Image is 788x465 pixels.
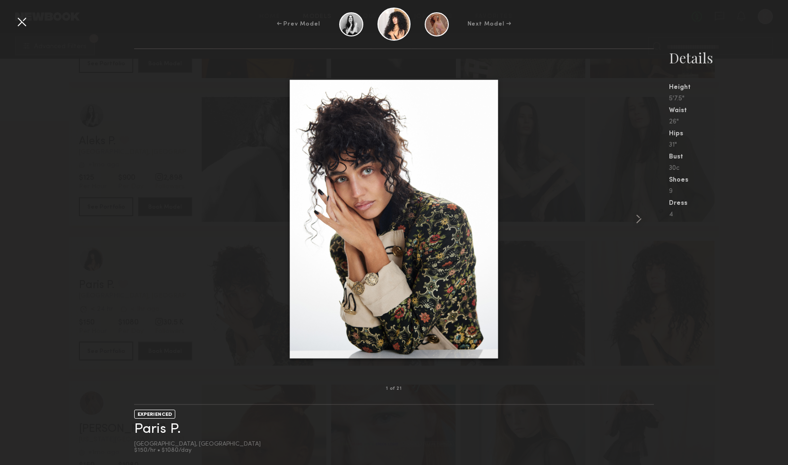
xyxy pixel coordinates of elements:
div: Height [669,84,788,91]
div: 30c [669,165,788,172]
div: 1 of 21 [386,386,402,391]
div: $150/hr • $1080/day [134,447,261,454]
div: Details [669,48,788,67]
div: Shoes [669,177,788,184]
div: 9 [669,188,788,195]
div: Hips [669,131,788,137]
div: Waist [669,107,788,114]
div: 31" [669,142,788,149]
div: ← Prev Model [277,20,320,28]
div: Bust [669,154,788,160]
a: Paris P. [134,422,181,437]
div: 26" [669,119,788,125]
div: EXPERIENCED [134,410,175,419]
div: [GEOGRAPHIC_DATA], [GEOGRAPHIC_DATA] [134,441,261,447]
div: 4 [669,211,788,218]
div: Dress [669,200,788,207]
div: Next Model → [468,20,512,28]
div: 5'7.5" [669,96,788,102]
